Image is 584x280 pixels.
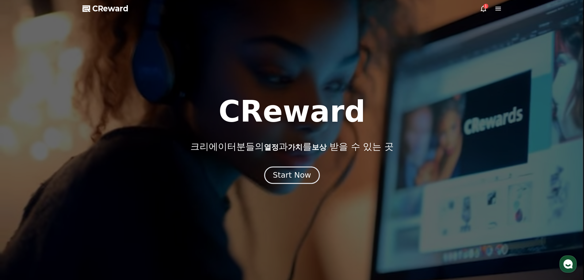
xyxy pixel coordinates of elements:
span: 홈 [19,204,23,209]
span: CReward [92,4,128,14]
button: Start Now [264,166,320,184]
span: 보상 [312,143,326,152]
span: 대화 [56,204,63,209]
a: CReward [82,4,128,14]
span: 설정 [95,204,102,209]
span: 가치 [288,143,303,152]
div: 1 [483,4,488,9]
a: Start Now [265,173,319,179]
a: 홈 [2,195,40,210]
h1: CReward [219,97,365,126]
a: 대화 [40,195,79,210]
a: 설정 [79,195,118,210]
a: 1 [480,5,487,12]
span: 열정 [264,143,279,152]
div: Start Now [273,170,311,180]
p: 크리에이터분들의 과 를 받을 수 있는 곳 [190,141,393,152]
